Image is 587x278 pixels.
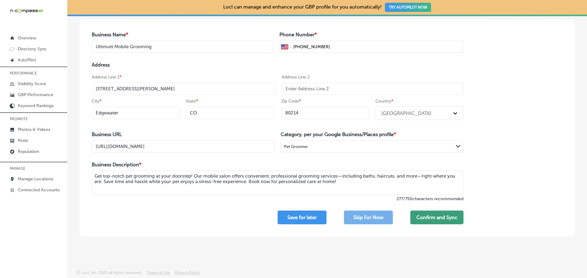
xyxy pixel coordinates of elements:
h4: Business URL [92,132,275,137]
a: Terms of Use [146,270,170,278]
img: 660ab0bf-5cc7-4cb8-ba1c-48b5ae0f18e60NCTV_CLogo_TV_Black_-500x88.png [10,8,43,14]
input: Enter Zip Code [281,107,369,119]
h4: Category, per your Google Business/Places profile [281,132,463,137]
p: GBP Performance [18,92,53,97]
input: Enter Address Line 1 [92,83,275,95]
p: Photos & Videos [18,127,50,132]
p: Overview [18,35,36,41]
input: Enter Business URL [92,140,275,153]
input: NY [186,107,274,119]
label: State [186,99,198,104]
p: Directory Sync [18,46,47,52]
p: Locl, Inc. 2025 all rights reserved. [82,270,142,275]
label: 277 / 750 characters recommended [92,196,463,201]
h4: Business Description [92,162,463,168]
p: Manage Locations [18,176,53,182]
textarea: Get top-notch pet grooming at your doorstep! Our mobile salon offers convenient, professional gro... [92,171,463,195]
label: Address Line 1 [92,74,122,80]
input: Enter City [92,107,180,119]
input: Enter Location Name [92,41,273,53]
input: Phone number [293,41,462,52]
button: Skip For Now [344,211,393,224]
p: Keyword Rankings [18,103,54,108]
button: Save for later [278,211,327,224]
label: City [92,99,102,104]
p: Visibility Score [18,81,46,86]
input: Enter Address Line 2 [282,83,463,95]
button: TRY AUTOPILOT NOW [385,3,431,12]
div: [GEOGRAPHIC_DATA] [381,110,431,116]
div: Pet Groomer [284,144,308,149]
p: Posts [18,138,28,143]
p: Connected Accounts [18,187,60,193]
p: AutoPilot [18,57,36,63]
h4: Address [92,62,463,68]
h4: Business Name [92,32,273,38]
h4: Phone Number [279,32,463,38]
label: Address Line 2 [282,74,310,80]
label: Zip Code [281,99,301,104]
p: Reputation [18,149,39,154]
label: Country [375,99,393,104]
button: Confirm and Sync [410,211,463,224]
a: Privacy Policy [175,270,200,278]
